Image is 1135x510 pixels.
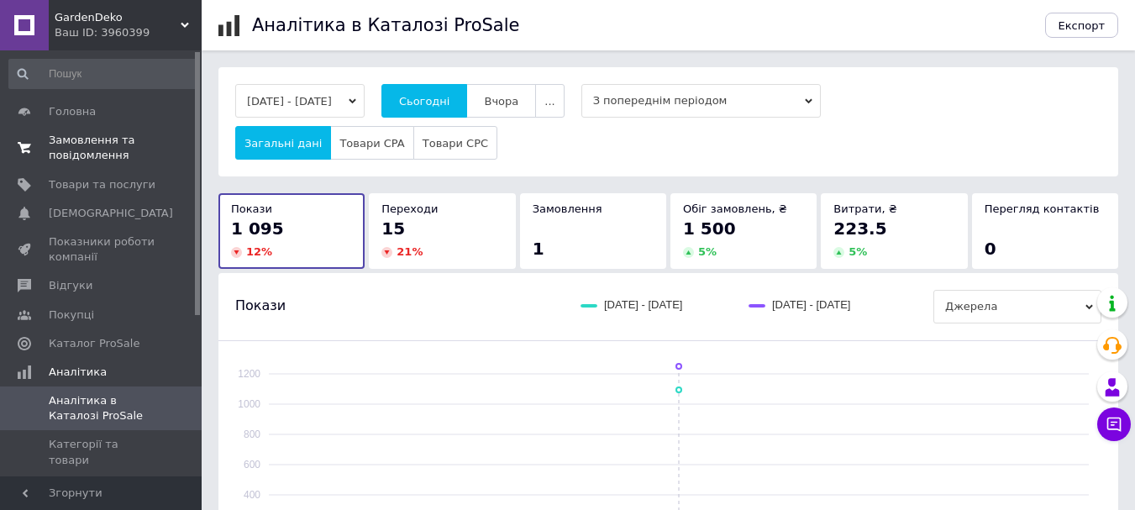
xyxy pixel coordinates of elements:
[849,245,867,258] span: 5 %
[244,459,260,471] text: 600
[833,202,897,215] span: Витрати, ₴
[49,206,173,221] span: [DEMOGRAPHIC_DATA]
[49,308,94,323] span: Покупці
[244,429,260,440] text: 800
[985,202,1100,215] span: Перегляд контактів
[8,59,198,89] input: Пошук
[533,202,602,215] span: Замовлення
[246,245,272,258] span: 12 %
[381,84,468,118] button: Сьогодні
[55,10,181,25] span: GardenDeko
[252,15,519,35] h1: Аналітика в Каталозі ProSale
[49,234,155,265] span: Показники роботи компанії
[985,239,996,259] span: 0
[397,245,423,258] span: 21 %
[413,126,497,160] button: Товари CPC
[231,218,284,239] span: 1 095
[683,202,787,215] span: Обіг замовлень, ₴
[49,365,107,380] span: Аналітика
[49,393,155,423] span: Аналітика в Каталозі ProSale
[244,489,260,501] text: 400
[933,290,1101,323] span: Джерела
[484,95,518,108] span: Вчора
[238,398,260,410] text: 1000
[49,133,155,163] span: Замовлення та повідомлення
[535,84,564,118] button: ...
[235,297,286,315] span: Покази
[330,126,413,160] button: Товари CPA
[381,202,438,215] span: Переходи
[1045,13,1119,38] button: Експорт
[49,278,92,293] span: Відгуки
[1097,407,1131,441] button: Чат з покупцем
[533,239,544,259] span: 1
[698,245,717,258] span: 5 %
[231,202,272,215] span: Покази
[49,437,155,467] span: Категорії та товари
[466,84,536,118] button: Вчора
[381,218,405,239] span: 15
[423,137,488,150] span: Товари CPC
[55,25,202,40] div: Ваш ID: 3960399
[244,137,322,150] span: Загальні дані
[339,137,404,150] span: Товари CPA
[833,218,886,239] span: 223.5
[683,218,736,239] span: 1 500
[235,84,365,118] button: [DATE] - [DATE]
[49,104,96,119] span: Головна
[544,95,554,108] span: ...
[1059,19,1106,32] span: Експорт
[235,126,331,160] button: Загальні дані
[399,95,450,108] span: Сьогодні
[581,84,821,118] span: З попереднім періодом
[238,368,260,380] text: 1200
[49,177,155,192] span: Товари та послуги
[49,336,139,351] span: Каталог ProSale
